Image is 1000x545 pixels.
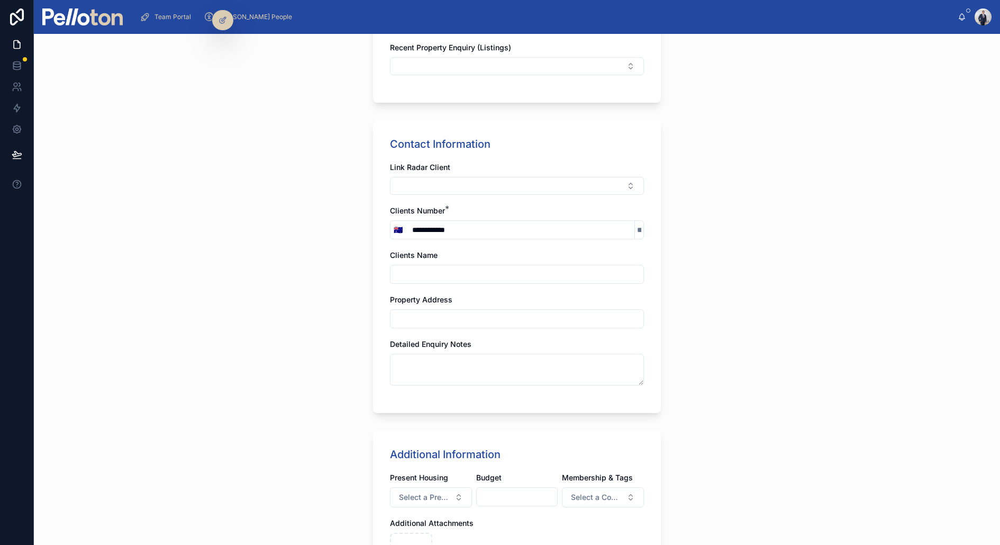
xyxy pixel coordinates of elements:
span: Select a Present Housing [399,492,450,503]
h1: Additional Information [390,447,501,462]
h1: Contact Information [390,137,490,151]
span: [PERSON_NAME] People [219,13,292,21]
span: Additional Attachments [390,519,474,528]
a: Team Portal [137,7,198,26]
span: Membership & Tags [562,473,633,482]
span: 🇦🇺 [394,225,403,235]
div: scrollable content [131,5,958,29]
img: App logo [42,8,123,25]
span: Clients Number [390,206,445,215]
button: Select Button [390,220,406,239]
span: Clients Name [390,251,438,260]
span: Detailed Enquiry Notes [390,339,471,349]
button: Select Button [390,487,472,507]
span: Recent Property Enquiry (Listings) [390,43,511,52]
span: Budget [476,473,502,482]
button: Select Button [562,487,644,507]
button: Select Button [390,177,644,195]
span: Link Radar Client [390,163,450,172]
span: Present Housing [390,473,448,482]
a: [PERSON_NAME] People [201,7,299,26]
span: Property Address [390,295,452,304]
button: Select Button [390,57,644,75]
span: Team Portal [154,13,191,21]
span: Select a Contact Tag [571,492,622,503]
